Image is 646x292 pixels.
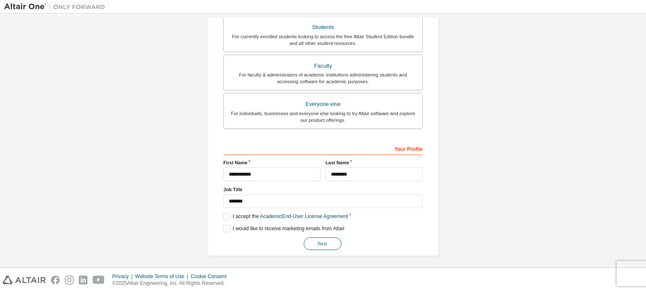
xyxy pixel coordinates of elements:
div: Students [229,21,417,33]
img: Altair One [4,3,109,11]
div: Privacy [112,273,135,280]
div: Everyone else [229,98,417,110]
label: I would like to receive marketing emails from Altair [223,225,344,232]
label: Last Name [326,159,423,166]
img: facebook.svg [51,276,60,284]
img: youtube.svg [93,276,105,284]
div: For currently enrolled students looking to access the free Altair Student Edition bundle and all ... [229,33,417,47]
img: linkedin.svg [79,276,87,284]
div: For faculty & administrators of academic institutions administering students and accessing softwa... [229,71,417,85]
div: Faculty [229,60,417,72]
button: Next [304,237,342,250]
img: altair_logo.svg [3,276,46,284]
div: Website Terms of Use [135,273,191,280]
label: Job Title [223,186,423,193]
p: © 2025 Altair Engineering, Inc. All Rights Reserved. [112,280,232,287]
label: First Name [223,159,320,166]
div: For individuals, businesses and everyone else looking to try Altair software and explore our prod... [229,110,417,124]
img: instagram.svg [65,276,74,284]
a: Academic End-User License Agreement [260,213,348,219]
div: Cookie Consent [191,273,231,280]
div: Your Profile [223,142,423,155]
label: I accept the [223,213,348,220]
